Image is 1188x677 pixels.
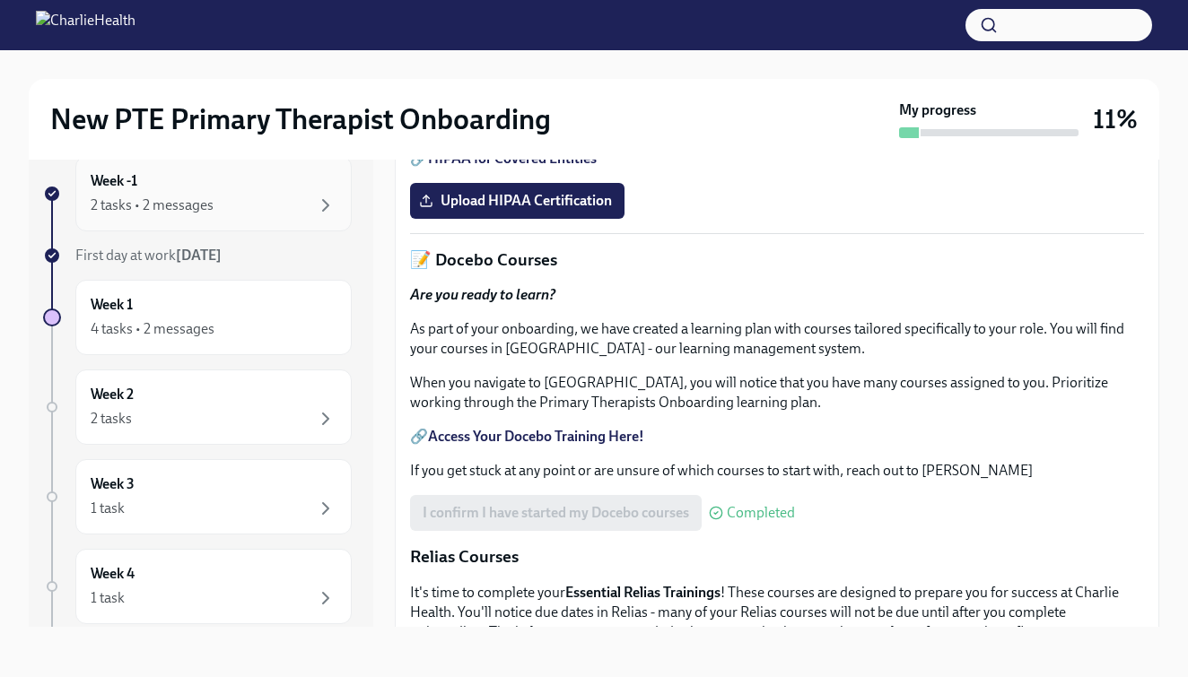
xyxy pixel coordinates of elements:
span: Completed [727,506,795,520]
a: HIPAA for Covered Entities [428,150,597,167]
a: Access Your Docebo Training Here! [428,428,644,445]
a: Week 31 task [43,459,352,534]
strong: My progress [899,100,976,120]
p: When you navigate to [GEOGRAPHIC_DATA], you will notice that you have many courses assigned to yo... [410,373,1144,412]
p: 🔗 [410,427,1144,447]
a: First day at work[DATE] [43,246,352,265]
strong: Are you ready to learn? [410,286,555,303]
h6: Week 4 [91,564,135,584]
img: CharlieHealth [36,11,135,39]
h2: New PTE Primary Therapist Onboarding [50,101,551,137]
label: Upload HIPAA Certification [410,183,625,219]
div: 1 task [91,588,125,608]
div: 1 task [91,499,125,518]
p: Relias Courses [410,545,1144,569]
h6: Week 2 [91,385,134,404]
p: 📝 Docebo Courses [410,248,1144,272]
a: Week 41 task [43,549,352,624]
h6: Week 3 [91,474,135,494]
strong: Essential Relias Trainings [565,584,721,601]
p: It's time to complete your ! These courses are designed to prepare you for success at Charlie Hea... [410,583,1144,642]
p: As part of your onboarding, we have created a learning plan with courses tailored specifically to... [410,319,1144,359]
a: Week -12 tasks • 2 messages [43,156,352,231]
span: Upload HIPAA Certification [423,192,612,210]
div: 2 tasks • 2 messages [91,195,214,215]
h6: Week -1 [91,171,137,191]
div: 2 tasks [91,409,132,429]
a: Week 22 tasks [43,369,352,445]
strong: [DATE] [176,247,222,264]
a: Week 14 tasks • 2 messages [43,280,352,355]
p: If you get stuck at any point or are unsure of which courses to start with, reach out to [PERSON_... [410,461,1144,481]
h6: Week 1 [91,295,133,315]
span: First day at work [75,247,222,264]
div: 4 tasks • 2 messages [91,319,214,339]
h3: 11% [1093,103,1138,135]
